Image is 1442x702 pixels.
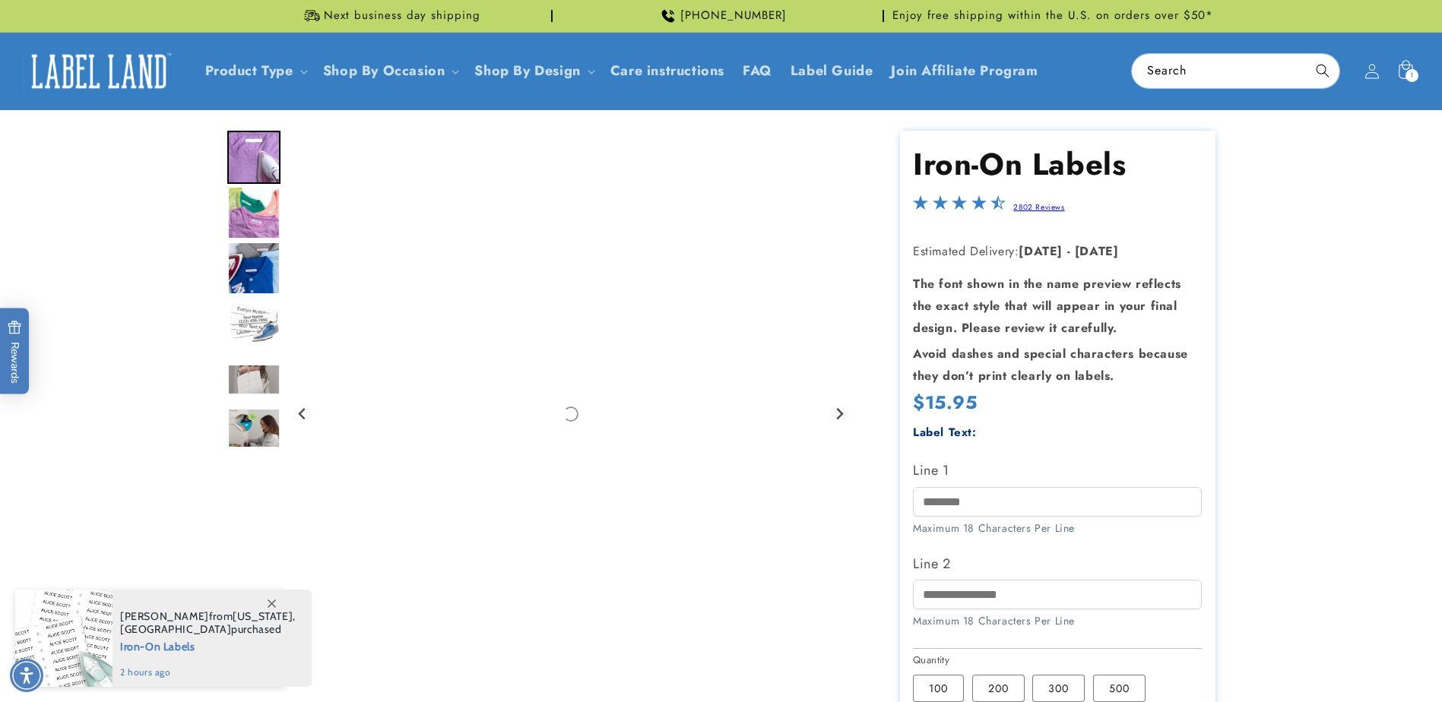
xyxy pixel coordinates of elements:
span: Label Guide [791,62,873,80]
div: Go to slide 1 [227,131,280,184]
button: Go to last slide [293,403,313,424]
a: Care instructions [601,53,734,89]
span: $15.95 [913,391,978,414]
div: Go to slide 6 [227,408,280,461]
strong: [DATE] [1019,242,1063,260]
span: [GEOGRAPHIC_DATA] [120,622,231,636]
div: Go to slide 5 [227,353,280,406]
h1: Iron-On Labels [913,144,1202,184]
a: Join Affiliate Program [882,53,1047,89]
summary: Product Type [196,53,314,89]
span: Care instructions [610,62,724,80]
span: Shop By Occasion [323,62,445,80]
strong: The font shown in the name preview reflects the exact style that will appear in your final design... [913,275,1181,337]
div: Go to slide 2 [227,186,280,239]
span: Enjoy free shipping within the U.S. on orders over $50* [892,8,1213,24]
span: Join Affiliate Program [891,62,1038,80]
a: Shop By Design [474,61,580,81]
label: Line 2 [913,552,1202,576]
p: Estimated Delivery: [913,241,1202,263]
img: null [227,364,280,395]
span: 1 [1410,69,1414,82]
strong: [DATE] [1075,242,1119,260]
img: Iron on name labels ironed to shirt collar [227,242,280,295]
label: 200 [972,675,1025,702]
label: Label Text: [913,424,977,441]
span: Next business day shipping [324,8,480,24]
div: Go to slide 3 [227,242,280,295]
label: 300 [1032,675,1085,702]
img: Label Land [23,48,175,95]
div: Maximum 18 Characters Per Line [913,613,1202,629]
span: [US_STATE] [233,609,293,623]
img: Iron-On Labels - Label Land [227,408,280,461]
span: Rewards [8,321,22,384]
span: FAQ [743,62,772,80]
button: Next slide [829,403,849,424]
a: Label Land [17,42,181,100]
summary: Shop By Design [465,53,601,89]
a: Product Type [205,61,293,81]
a: 2802 Reviews [1013,201,1064,213]
span: [PHONE_NUMBER] [680,8,787,24]
a: FAQ [734,53,781,89]
label: 100 [913,675,964,702]
legend: Quantity [913,653,951,668]
strong: Avoid dashes and special characters because they don’t print clearly on labels. [913,345,1188,384]
a: Label Guide [781,53,883,89]
span: [PERSON_NAME] [120,609,209,623]
img: Iron on name label being ironed to shirt [227,131,280,184]
img: Iron on name tags ironed to a t-shirt [227,186,280,239]
img: Iron-on name labels with an iron [227,297,280,350]
label: Line 1 [913,458,1202,482]
span: 4.5-star overall rating [913,199,1006,217]
div: Maximum 18 Characters Per Line [913,520,1202,536]
div: Accessibility Menu [10,659,43,692]
summary: Shop By Occasion [314,53,466,89]
strong: - [1067,242,1071,260]
div: Go to slide 4 [227,297,280,350]
button: Search [1306,54,1339,87]
span: from , purchased [120,610,296,636]
label: 500 [1093,675,1146,702]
